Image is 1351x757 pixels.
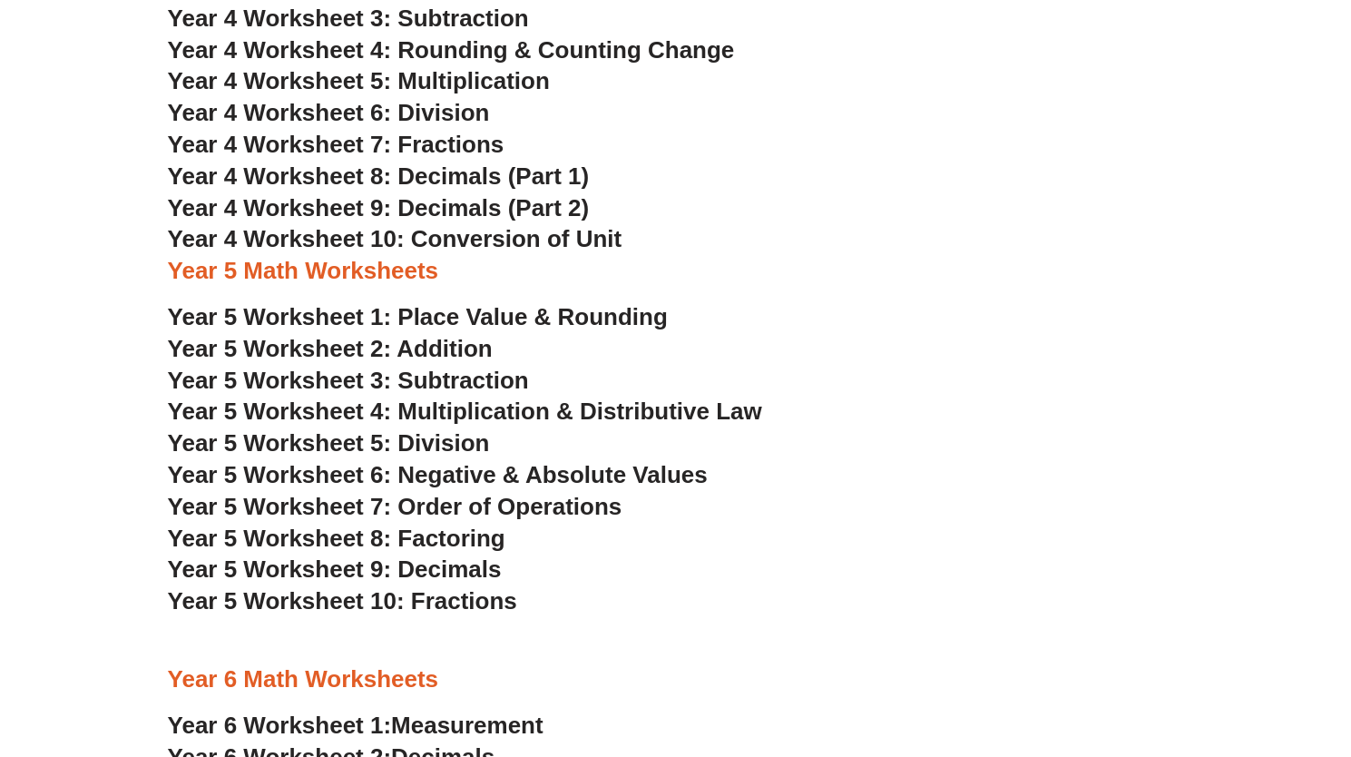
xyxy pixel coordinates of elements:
[1049,552,1351,757] iframe: Chat Widget
[168,555,502,583] a: Year 5 Worksheet 9: Decimals
[168,398,762,425] a: Year 5 Worksheet 4: Multiplication & Distributive Law
[168,587,517,614] a: Year 5 Worksheet 10: Fractions
[168,194,590,221] a: Year 4 Worksheet 9: Decimals (Part 2)
[168,5,529,32] a: Year 4 Worksheet 3: Subtraction
[168,493,622,520] a: Year 5 Worksheet 7: Order of Operations
[168,256,1184,287] h3: Year 5 Math Worksheets
[168,664,1184,695] h3: Year 6 Math Worksheets
[168,131,504,158] a: Year 4 Worksheet 7: Fractions
[391,712,543,739] span: Measurement
[168,429,490,457] a: Year 5 Worksheet 5: Division
[168,36,735,64] a: Year 4 Worksheet 4: Rounding & Counting Change
[168,712,543,739] a: Year 6 Worksheet 1:Measurement
[168,303,668,330] a: Year 5 Worksheet 1: Place Value & Rounding
[168,367,529,394] a: Year 5 Worksheet 3: Subtraction
[168,162,590,190] a: Year 4 Worksheet 8: Decimals (Part 1)
[168,335,493,362] a: Year 5 Worksheet 2: Addition
[168,525,505,552] a: Year 5 Worksheet 8: Factoring
[168,225,622,252] a: Year 4 Worksheet 10: Conversion of Unit
[168,67,550,94] a: Year 4 Worksheet 5: Multiplication
[168,712,392,739] span: Year 6 Worksheet 1:
[168,461,708,488] a: Year 5 Worksheet 6: Negative & Absolute Values
[168,99,490,126] a: Year 4 Worksheet 6: Division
